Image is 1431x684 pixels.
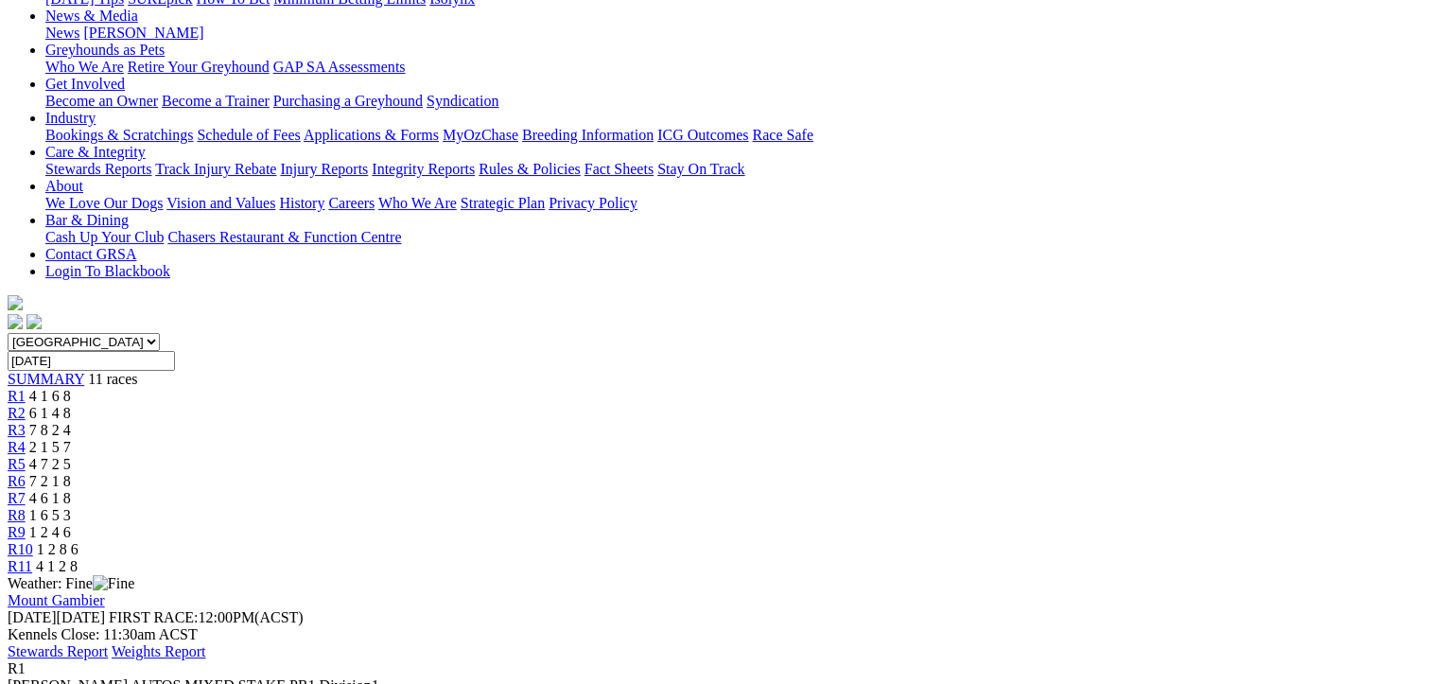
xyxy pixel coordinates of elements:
[427,93,498,109] a: Syndication
[378,195,457,211] a: Who We Are
[29,524,71,540] span: 1 2 4 6
[304,127,439,143] a: Applications & Forms
[8,473,26,489] a: R6
[752,127,812,143] a: Race Safe
[155,161,276,177] a: Track Injury Rebate
[273,93,423,109] a: Purchasing a Greyhound
[45,42,165,58] a: Greyhounds as Pets
[280,161,368,177] a: Injury Reports
[45,127,1423,144] div: Industry
[45,93,1423,110] div: Get Involved
[29,405,71,421] span: 6 1 4 8
[45,195,163,211] a: We Love Our Dogs
[8,490,26,506] a: R7
[45,59,1423,76] div: Greyhounds as Pets
[45,229,1423,246] div: Bar & Dining
[372,161,475,177] a: Integrity Reports
[8,541,33,557] a: R10
[83,25,203,41] a: [PERSON_NAME]
[45,8,138,24] a: News & Media
[273,59,406,75] a: GAP SA Assessments
[479,161,581,177] a: Rules & Policies
[8,405,26,421] a: R2
[45,127,193,143] a: Bookings & Scratchings
[36,558,78,574] span: 4 1 2 8
[29,507,71,523] span: 1 6 5 3
[8,314,23,329] img: facebook.svg
[8,609,105,625] span: [DATE]
[45,110,96,126] a: Industry
[8,371,84,387] a: SUMMARY
[657,161,744,177] a: Stay On Track
[522,127,654,143] a: Breeding Information
[279,195,324,211] a: History
[45,161,1423,178] div: Care & Integrity
[8,643,108,659] a: Stewards Report
[8,456,26,472] a: R5
[109,609,304,625] span: 12:00PM(ACST)
[162,93,270,109] a: Become a Trainer
[45,212,129,228] a: Bar & Dining
[45,93,158,109] a: Become an Owner
[8,422,26,438] a: R3
[8,626,1423,643] div: Kennels Close: 11:30am ACST
[112,643,206,659] a: Weights Report
[128,59,270,75] a: Retire Your Greyhound
[45,195,1423,212] div: About
[45,25,1423,42] div: News & Media
[93,575,134,592] img: Fine
[657,127,748,143] a: ICG Outcomes
[197,127,300,143] a: Schedule of Fees
[8,351,175,371] input: Select date
[8,388,26,404] a: R1
[88,371,137,387] span: 11 races
[45,144,146,160] a: Care & Integrity
[45,178,83,194] a: About
[8,524,26,540] a: R9
[29,456,71,472] span: 4 7 2 5
[45,263,170,279] a: Login To Blackbook
[37,541,79,557] span: 1 2 8 6
[8,660,26,676] span: R1
[8,575,134,591] span: Weather: Fine
[29,422,71,438] span: 7 8 2 4
[585,161,654,177] a: Fact Sheets
[8,295,23,310] img: logo-grsa-white.png
[8,507,26,523] a: R8
[8,439,26,455] a: R4
[8,609,57,625] span: [DATE]
[443,127,518,143] a: MyOzChase
[167,229,401,245] a: Chasers Restaurant & Function Centre
[29,439,71,455] span: 2 1 5 7
[45,161,151,177] a: Stewards Reports
[45,25,79,41] a: News
[29,388,71,404] span: 4 1 6 8
[45,229,164,245] a: Cash Up Your Club
[45,76,125,92] a: Get Involved
[8,592,105,608] a: Mount Gambier
[29,490,71,506] span: 4 6 1 8
[166,195,275,211] a: Vision and Values
[45,246,136,262] a: Contact GRSA
[45,59,124,75] a: Who We Are
[109,609,198,625] span: FIRST RACE:
[26,314,42,329] img: twitter.svg
[29,473,71,489] span: 7 2 1 8
[328,195,375,211] a: Careers
[549,195,637,211] a: Privacy Policy
[8,558,32,574] a: R11
[461,195,545,211] a: Strategic Plan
